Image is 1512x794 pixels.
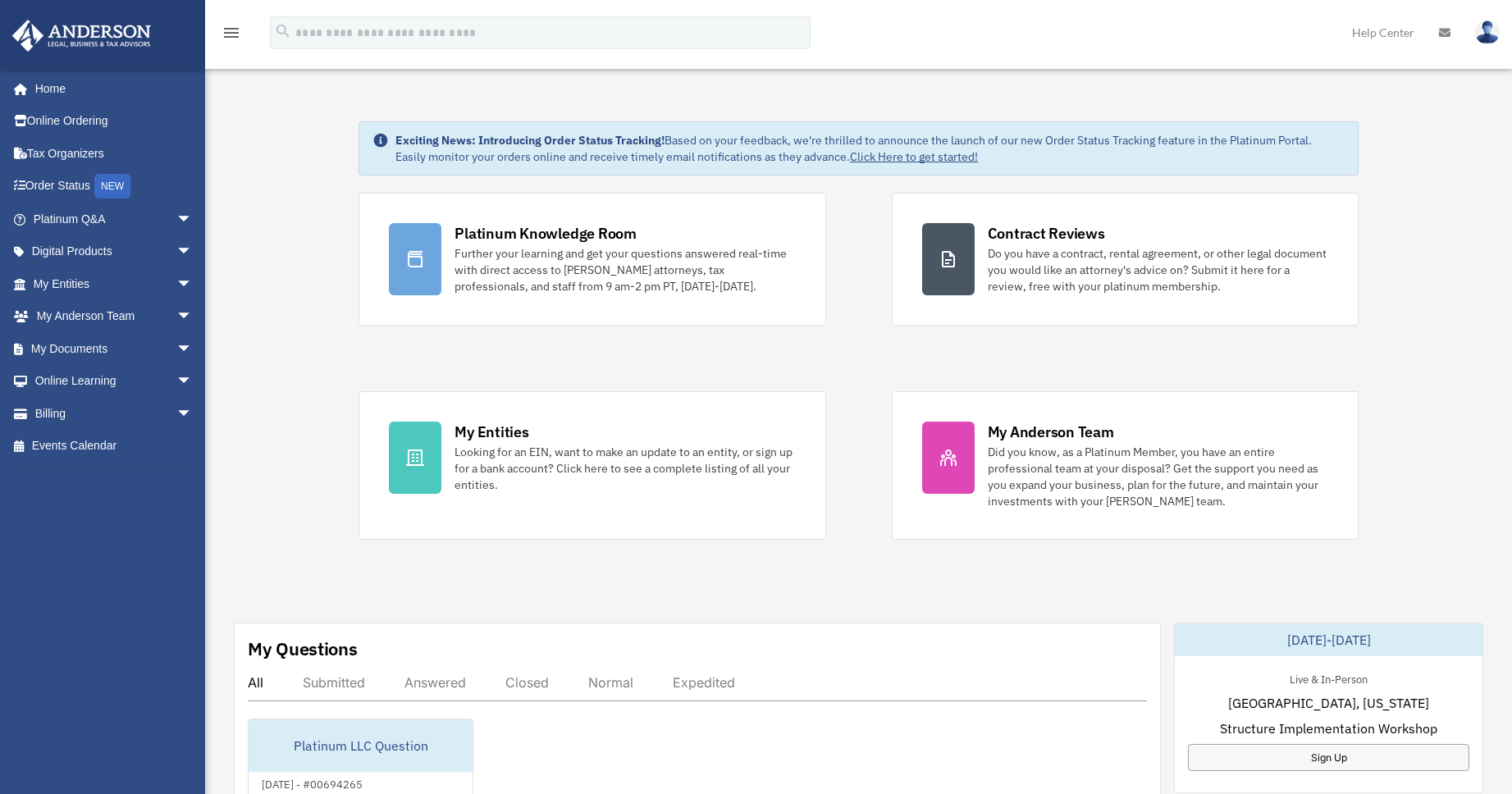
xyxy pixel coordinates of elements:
div: Live & In-Person [1277,669,1381,687]
div: Contract Reviews [988,223,1105,244]
a: Online Ordering [11,105,217,138]
div: Closed [505,674,549,691]
span: arrow_drop_down [176,397,209,431]
span: arrow_drop_down [176,235,209,269]
a: Sign Up [1188,744,1469,771]
a: My Anderson Teamarrow_drop_down [11,300,217,333]
span: arrow_drop_down [176,300,209,334]
a: Digital Productsarrow_drop_down [11,235,217,268]
span: [GEOGRAPHIC_DATA], [US_STATE] [1228,693,1429,713]
a: Order StatusNEW [11,170,217,203]
div: Submitted [303,674,365,691]
div: Further your learning and get your questions answered real-time with direct access to [PERSON_NAM... [455,245,795,294]
div: Expedited [673,674,735,691]
div: Platinum LLC Question [249,719,473,772]
div: Do you have a contract, rental agreement, or other legal document you would like an attorney's ad... [988,245,1328,294]
div: NEW [94,174,130,198]
a: Events Calendar [11,430,217,463]
div: Platinum Knowledge Room [455,223,637,244]
div: My Entities [455,422,528,442]
a: My Anderson Team Did you know, as a Platinum Member, you have an entire professional team at your... [892,391,1359,540]
strong: Exciting News: Introducing Order Status Tracking! [395,133,665,148]
div: Looking for an EIN, want to make an update to an entity, or sign up for a bank account? Click her... [455,444,795,493]
div: Normal [588,674,633,691]
span: arrow_drop_down [176,267,209,301]
div: [DATE] - #00694265 [249,774,376,792]
a: My Entities Looking for an EIN, want to make an update to an entity, or sign up for a bank accoun... [359,391,825,540]
i: menu [222,23,241,43]
a: My Documentsarrow_drop_down [11,332,217,365]
span: arrow_drop_down [176,365,209,399]
a: Contract Reviews Do you have a contract, rental agreement, or other legal document you would like... [892,193,1359,326]
a: Home [11,72,209,105]
a: Billingarrow_drop_down [11,397,217,430]
a: Click Here to get started! [850,149,978,164]
div: All [248,674,263,691]
a: menu [222,29,241,43]
a: Platinum Knowledge Room Further your learning and get your questions answered real-time with dire... [359,193,825,326]
a: Online Learningarrow_drop_down [11,365,217,398]
div: Answered [404,674,466,691]
div: My Questions [248,637,358,661]
span: arrow_drop_down [176,332,209,366]
a: My Entitiesarrow_drop_down [11,267,217,300]
img: User Pic [1475,21,1500,44]
div: Based on your feedback, we're thrilled to announce the launch of our new Order Status Tracking fe... [395,132,1344,165]
a: Tax Organizers [11,137,217,170]
span: arrow_drop_down [176,203,209,236]
i: search [274,22,292,40]
img: Anderson Advisors Platinum Portal [7,20,156,52]
a: Platinum Q&Aarrow_drop_down [11,203,217,235]
span: Structure Implementation Workshop [1220,719,1437,738]
div: [DATE]-[DATE] [1175,623,1482,656]
div: Did you know, as a Platinum Member, you have an entire professional team at your disposal? Get th... [988,444,1328,509]
div: My Anderson Team [988,422,1114,442]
